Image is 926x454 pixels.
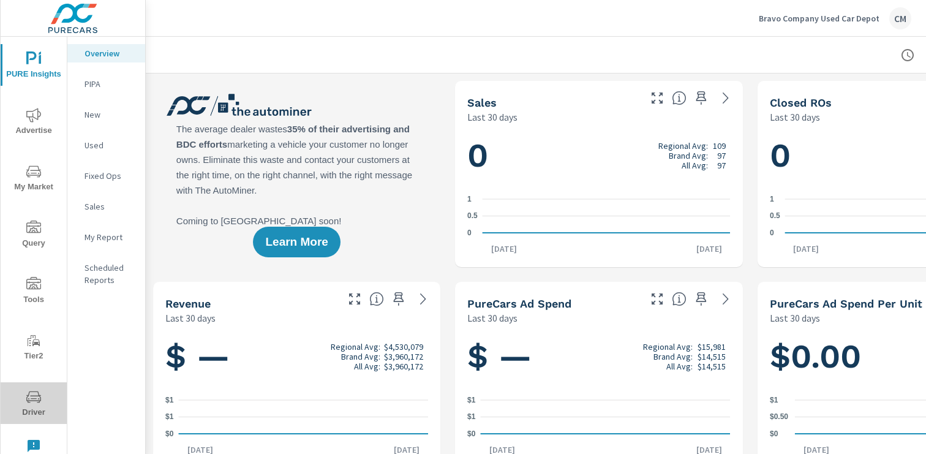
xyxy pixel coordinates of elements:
span: PURE Insights [4,51,63,81]
p: PIPA [85,78,135,90]
h5: Sales [467,96,497,109]
div: New [67,105,145,124]
span: Save this to your personalized report [691,88,711,108]
p: Regional Avg: [331,342,380,352]
button: Learn More [253,227,340,257]
p: All Avg: [682,161,708,170]
p: 109 [713,141,726,151]
p: Regional Avg: [643,342,693,352]
p: New [85,108,135,121]
span: Query [4,221,63,251]
p: [DATE] [483,243,525,255]
span: Tools [4,277,63,307]
text: $1 [165,396,174,404]
p: Last 30 days [467,110,518,124]
span: Total sales revenue over the selected date range. [Source: This data is sourced from the dealer’s... [369,292,384,306]
div: Fixed Ops [67,167,145,185]
p: Regional Avg: [658,141,708,151]
h1: $ — [467,336,730,377]
text: $0.50 [770,413,788,422]
h5: Revenue [165,297,211,310]
span: Save this to your personalized report [389,289,408,309]
button: Make Fullscreen [345,289,364,309]
span: My Market [4,164,63,194]
p: Last 30 days [165,311,216,325]
p: [DATE] [688,243,731,255]
p: Brand Avg: [669,151,708,161]
text: 0.5 [467,212,478,221]
p: Last 30 days [467,311,518,325]
p: Brand Avg: [653,352,693,361]
p: Used [85,139,135,151]
text: $0 [165,429,174,438]
text: $1 [770,396,778,404]
span: Total cost of media for all PureCars channels for the selected dealership group over the selected... [672,292,687,306]
div: Used [67,136,145,154]
text: $0 [467,429,476,438]
p: Overview [85,47,135,59]
span: Save this to your personalized report [691,289,711,309]
p: $14,515 [698,361,726,371]
div: Sales [67,197,145,216]
p: Sales [85,200,135,213]
div: PIPA [67,75,145,93]
span: Driver [4,390,63,420]
h5: PureCars Ad Spend [467,297,571,310]
text: 1 [467,195,472,203]
p: Bravo Company Used Car Depot [759,13,879,24]
p: $3,960,172 [384,361,423,371]
p: 97 [717,151,726,161]
h1: 0 [467,135,730,176]
p: [DATE] [785,243,827,255]
text: $1 [165,413,174,422]
p: My Report [85,231,135,243]
h5: Closed ROs [770,96,832,109]
p: Scheduled Reports [85,262,135,286]
a: See more details in report [716,289,736,309]
p: All Avg: [666,361,693,371]
button: Make Fullscreen [647,88,667,108]
p: All Avg: [354,361,380,371]
a: See more details in report [716,88,736,108]
div: CM [889,7,911,29]
button: Make Fullscreen [647,289,667,309]
p: $14,515 [698,352,726,361]
p: $4,530,079 [384,342,423,352]
div: Overview [67,44,145,62]
div: My Report [67,228,145,246]
a: See more details in report [413,289,433,309]
text: 0.5 [770,212,780,221]
text: 0 [770,229,774,237]
p: $3,960,172 [384,352,423,361]
text: 0 [467,229,472,237]
div: Scheduled Reports [67,259,145,289]
p: 97 [717,161,726,170]
text: $0 [770,429,778,438]
p: $15,981 [698,342,726,352]
span: Number of vehicles sold by the dealership over the selected date range. [Source: This data is sou... [672,91,687,105]
text: 1 [770,195,774,203]
p: Last 30 days [770,311,820,325]
h1: $ — [165,336,428,377]
p: Brand Avg: [341,352,380,361]
span: Advertise [4,108,63,138]
text: $1 [467,396,476,404]
span: Tier2 [4,333,63,363]
span: Learn More [265,236,328,248]
text: $1 [467,413,476,422]
p: Fixed Ops [85,170,135,182]
p: Last 30 days [770,110,820,124]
